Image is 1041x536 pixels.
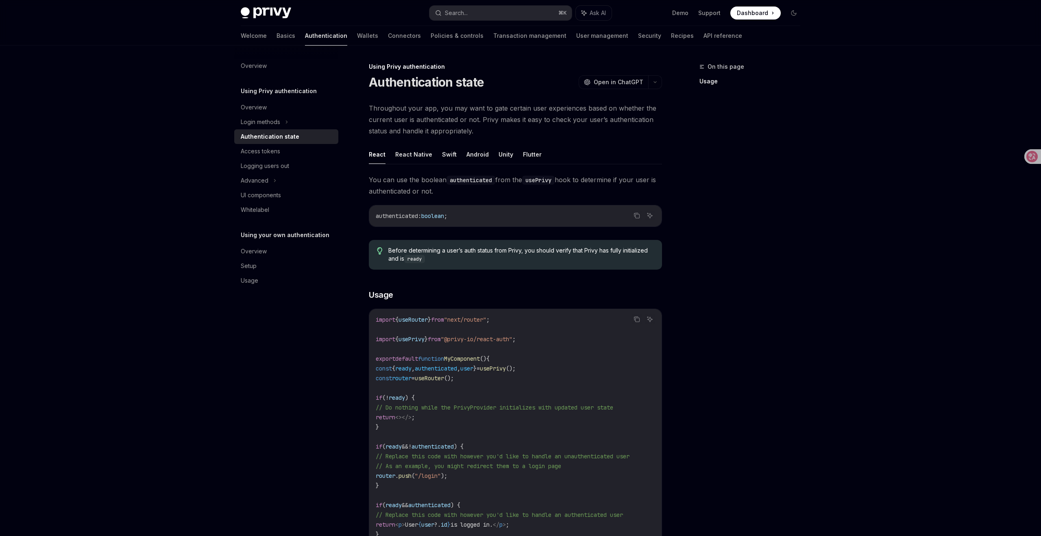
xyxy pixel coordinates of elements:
[376,511,623,519] span: // Replace this code with however you'd like to handle an authenticated user
[431,316,444,323] span: from
[421,212,444,220] span: boolean
[579,75,648,89] button: Open in ChatGPT
[473,365,477,372] span: }
[234,259,338,273] a: Setup
[399,521,402,528] span: p
[389,394,405,401] span: ready
[590,9,606,17] span: Ask AI
[698,9,721,17] a: Support
[376,482,379,489] span: }
[405,521,418,528] span: User
[708,62,744,72] span: On this page
[408,443,412,450] span: !
[369,102,662,137] span: Throughout your app, you may want to gate certain user experiences based on whether the current u...
[395,365,412,372] span: ready
[638,26,661,46] a: Security
[241,246,267,256] div: Overview
[645,210,655,221] button: Ask AI
[385,501,402,509] span: ready
[369,63,662,71] div: Using Privy authentication
[454,443,464,450] span: ) {
[241,261,257,271] div: Setup
[376,365,392,372] span: const
[234,59,338,73] a: Overview
[369,75,484,89] h1: Authentication state
[632,210,642,221] button: Copy the contents from the code block
[392,375,412,382] span: router
[376,423,379,431] span: }
[376,212,418,220] span: authenticated
[241,230,329,240] h5: Using your own authentication
[305,26,347,46] a: Authentication
[241,161,289,171] div: Logging users out
[399,472,412,479] span: push
[376,394,382,401] span: if
[395,316,399,323] span: {
[499,521,503,528] span: p
[395,355,418,362] span: default
[376,453,629,460] span: // Replace this code with however you'd like to handle an unauthenticated user
[376,375,392,382] span: const
[486,355,490,362] span: {
[395,145,432,164] button: React Native
[486,316,490,323] span: ;
[234,100,338,115] a: Overview
[399,336,425,343] span: usePrivy
[457,365,460,372] span: ,
[558,10,567,16] span: ⌘ K
[388,246,654,263] span: Before determining a user’s auth status from Privy, you should verify that Privy has fully initia...
[434,521,441,528] span: ?.
[412,375,415,382] span: =
[241,176,268,185] div: Advanced
[241,205,269,215] div: Whitelabel
[703,26,742,46] a: API reference
[357,26,378,46] a: Wallets
[523,145,542,164] button: Flutter
[404,255,425,263] code: ready
[428,336,441,343] span: from
[429,6,572,20] button: Search...⌘K
[395,472,399,479] span: .
[418,355,444,362] span: function
[376,316,395,323] span: import
[480,365,506,372] span: usePrivy
[376,501,382,509] span: if
[369,174,662,197] span: You can use the boolean from the hook to determine if your user is authenticated or not.
[699,75,807,88] a: Usage
[415,472,441,479] span: "/login"
[395,521,399,528] span: <
[445,8,468,18] div: Search...
[241,86,317,96] h5: Using Privy authentication
[399,316,428,323] span: useRouter
[241,26,267,46] a: Welcome
[672,9,688,17] a: Demo
[506,521,509,528] span: ;
[431,26,483,46] a: Policies & controls
[480,355,486,362] span: ()
[421,521,434,528] span: user
[241,61,267,71] div: Overview
[388,26,421,46] a: Connectors
[376,462,561,470] span: // As an example, you might redirect them to a login page
[444,316,486,323] span: "next/router"
[377,247,383,255] svg: Tip
[376,443,382,450] span: if
[451,501,460,509] span: ) {
[402,501,408,509] span: &&
[446,176,495,185] code: authenticated
[412,414,415,421] span: ;
[447,521,451,528] span: }
[369,145,385,164] button: React
[512,336,516,343] span: ;
[415,365,457,372] span: authenticated
[376,521,395,528] span: return
[234,244,338,259] a: Overview
[412,443,454,450] span: authenticated
[382,443,385,450] span: (
[241,132,299,142] div: Authentication state
[241,146,280,156] div: Access tokens
[477,365,480,372] span: =
[405,394,415,401] span: ) {
[402,443,408,450] span: &&
[385,443,402,450] span: ready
